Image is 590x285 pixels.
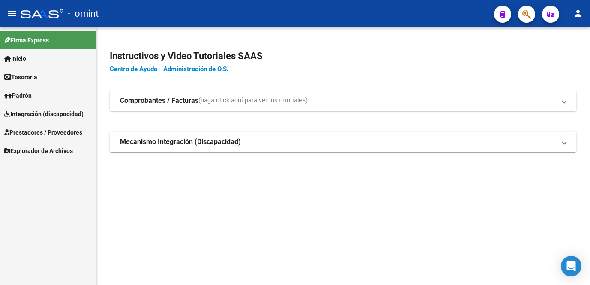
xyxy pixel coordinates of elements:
span: (haga click aquí para ver los tutoriales) [198,96,308,105]
mat-icon: menu [7,8,17,18]
mat-expansion-panel-header: Comprobantes / Facturas(haga click aquí para ver los tutoriales) [110,90,576,111]
span: Prestadores / Proveedores [4,128,82,137]
strong: Mecanismo Integración (Discapacidad) [120,137,241,147]
strong: Comprobantes / Facturas [120,96,198,105]
span: Padrón [4,91,32,100]
span: Tesorería [4,72,37,82]
h2: Instructivos y Video Tutoriales SAAS [110,48,576,64]
div: Open Intercom Messenger [561,256,581,276]
a: Centro de Ayuda - Administración de O.S. [110,65,228,73]
mat-icon: person [573,8,583,18]
span: - omint [68,4,99,23]
span: Integración (discapacidad) [4,109,84,119]
span: Explorador de Archivos [4,146,73,156]
span: Inicio [4,54,26,63]
mat-expansion-panel-header: Mecanismo Integración (Discapacidad) [110,132,576,152]
span: Firma Express [4,36,49,45]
